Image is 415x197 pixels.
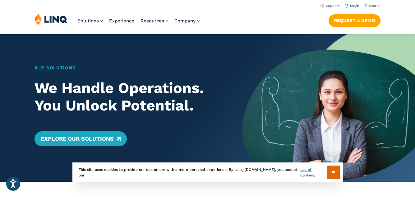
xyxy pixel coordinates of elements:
span: Search [369,4,380,8]
h2: We Handle Operations. You Unlock Potential. [35,79,225,114]
img: LINQ | K‑12 Software [35,13,67,25]
span: Company [174,18,196,24]
h1: K‑12 Solutions [35,64,225,71]
a: use of cookies. [300,167,327,178]
a: Resources [141,18,168,24]
span: Resources [141,18,164,24]
span: Solutions [77,18,99,24]
a: Support [320,4,340,8]
nav: Button Navigation [329,13,380,27]
div: This site uses cookies to provide our customers with a more personal experience. By using [DOMAIN... [72,162,343,182]
button: Open Search Bar [364,3,380,8]
a: Request a Demo [329,14,380,27]
img: Home Banner [242,34,415,182]
nav: Primary Navigation [77,13,200,34]
a: Login [345,4,359,8]
a: Solutions [77,18,103,24]
a: Company [174,18,200,24]
a: Explore Our Solutions [35,131,127,146]
a: Experience [109,18,134,24]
